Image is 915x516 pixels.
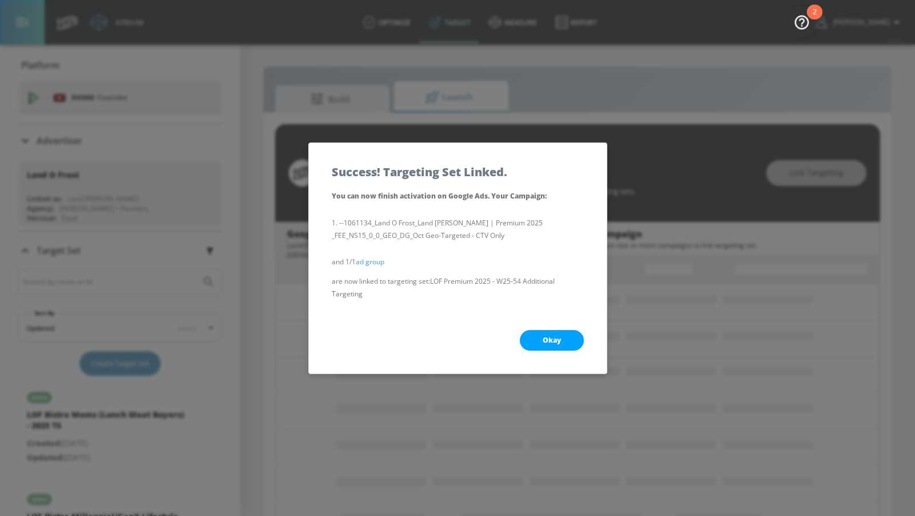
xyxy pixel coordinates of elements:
[332,217,584,242] li: --1061134_Land O Frost_Land [PERSON_NAME] | Premium 2025 _FEE_NS15_0_0_GEO_DG_Oct Geo-Targeted - ...
[332,256,584,268] p: and 1/1
[543,336,561,345] span: Okay
[786,6,818,38] button: Open Resource Center, 2 new notifications
[332,166,507,178] h5: Success! Targeting Set Linked.
[356,257,384,267] a: ad group
[332,189,584,203] p: You can now finish activation on Google Ads. Your Campaign :
[332,275,584,300] p: are now linked to targeting set: LOF Premium 2025 - W25-54 Additional Targeting
[813,12,817,27] div: 2
[520,330,584,351] button: Okay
